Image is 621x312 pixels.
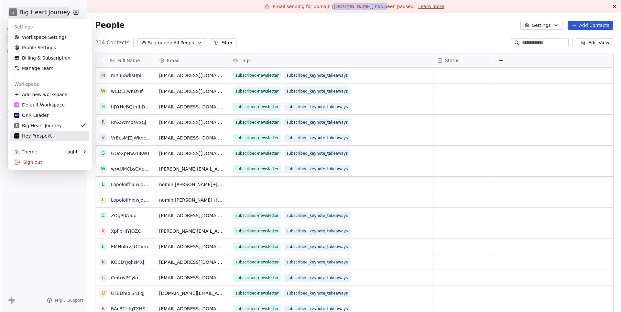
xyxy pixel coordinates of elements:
a: Manage Team [10,63,89,73]
div: Theme [14,149,37,155]
div: Settings [10,22,89,32]
img: Screenshot%202025-06-09%20at%203.12.09%C3%A2%C2%80%C2%AFPM.png [14,133,19,139]
a: Profile Settings [10,42,89,53]
div: Light [66,149,78,155]
div: OKR Leader [14,112,49,118]
span: B [16,123,18,128]
a: Billing & Subscription [10,53,89,63]
img: Untitled%20design%20(5).png [14,113,19,118]
div: Default Workspace [14,102,65,108]
div: Sign out [10,157,89,167]
span: D [16,103,18,107]
div: Hey Prospekt [14,133,52,139]
a: Workspace Settings [10,32,89,42]
div: Big Heart Journey [14,122,62,129]
div: Workspace [10,79,89,89]
div: Add new workspace [10,89,89,100]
